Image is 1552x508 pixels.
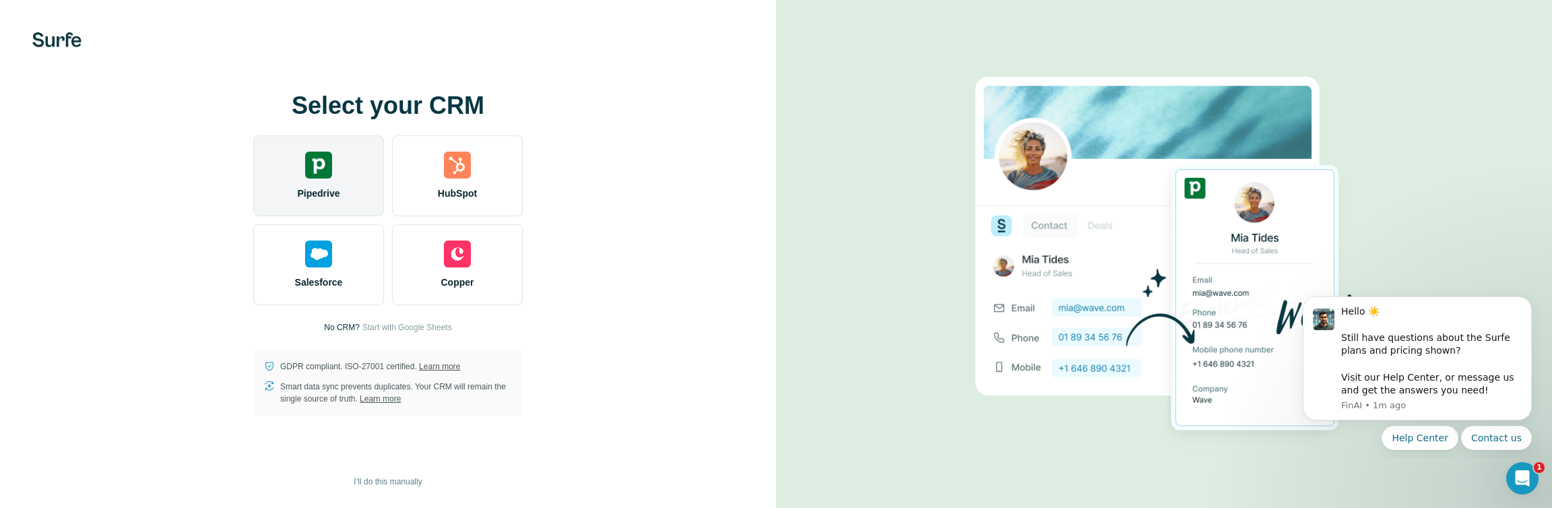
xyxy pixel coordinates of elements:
[344,472,431,492] button: I’ll do this manually
[362,321,452,334] button: Start with Google Sheets
[444,241,471,267] img: copper's logo
[305,152,332,179] img: pipedrive's logo
[444,152,471,179] img: hubspot's logo
[354,476,422,488] span: I’ll do this manually
[441,276,474,289] span: Copper
[419,362,460,371] a: Learn more
[1283,284,1552,458] iframe: Intercom notifications message
[975,54,1353,454] img: PIPEDRIVE image
[438,187,477,200] span: HubSpot
[1506,462,1539,495] iframe: Intercom live chat
[297,187,339,200] span: Pipedrive
[1534,462,1545,473] span: 1
[360,394,401,404] a: Learn more
[253,92,523,119] h1: Select your CRM
[280,381,512,405] p: Smart data sync prevents duplicates. Your CRM will remain the single source of truth.
[32,32,82,47] img: Surfe's logo
[324,321,360,334] p: No CRM?
[295,276,343,289] span: Salesforce
[280,360,460,373] p: GDPR compliant. ISO-27001 certified.
[305,241,332,267] img: salesforce's logo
